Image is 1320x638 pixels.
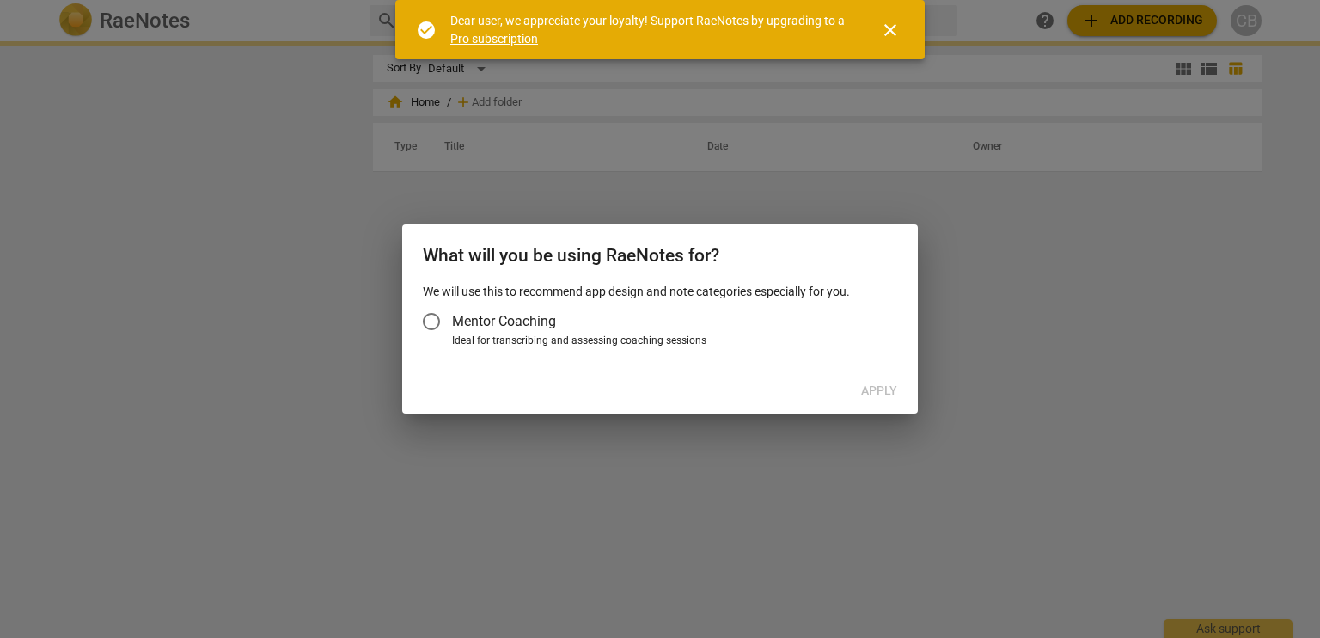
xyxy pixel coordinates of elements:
p: We will use this to recommend app design and note categories especially for you. [423,283,897,301]
span: Mentor Coaching [452,311,556,331]
h2: What will you be using RaeNotes for? [423,245,897,267]
div: Account type [423,301,897,349]
button: Close [870,9,911,51]
a: Pro subscription [450,32,538,46]
span: close [880,20,901,40]
div: Ideal for transcribing and assessing coaching sessions [452,334,892,349]
span: check_circle [416,20,437,40]
div: Dear user, we appreciate your loyalty! Support RaeNotes by upgrading to a [450,12,849,47]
